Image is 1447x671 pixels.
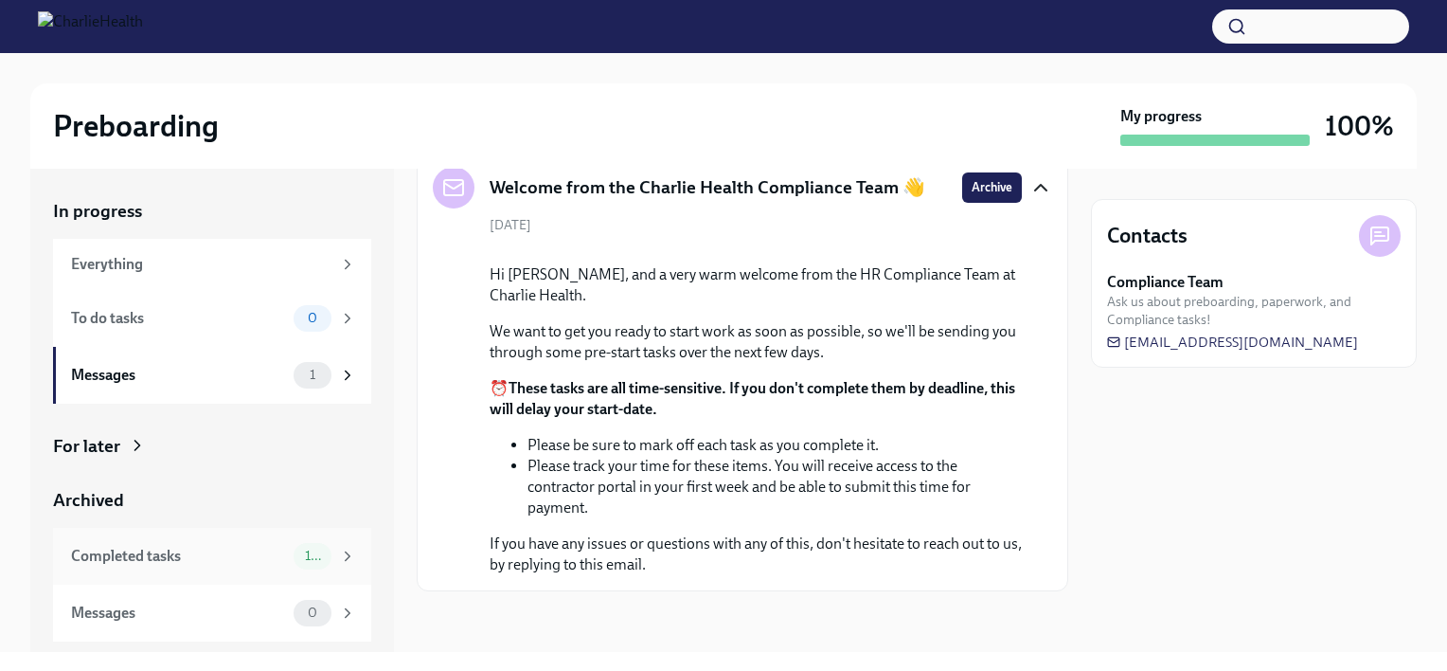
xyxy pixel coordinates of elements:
[53,434,120,459] div: For later
[38,11,143,42] img: CharlieHealth
[53,488,371,513] a: Archived
[1120,106,1202,127] strong: My progress
[972,178,1012,197] span: Archive
[53,434,371,459] a: For later
[71,603,286,624] div: Messages
[296,311,329,325] span: 0
[53,107,219,145] h2: Preboarding
[527,456,1022,518] li: Please track your time for these items. You will receive access to the contractor portal in your ...
[962,172,1022,203] button: Archive
[71,365,286,386] div: Messages
[1325,109,1394,143] h3: 100%
[294,549,331,563] span: 10
[53,528,371,585] a: Completed tasks10
[1107,293,1401,329] span: Ask us about preboarding, paperwork, and Compliance tasks!
[71,308,286,329] div: To do tasks
[71,254,331,275] div: Everything
[1107,333,1358,352] a: [EMAIL_ADDRESS][DOMAIN_NAME]
[53,347,371,404] a: Messages1
[296,606,329,620] span: 0
[490,175,925,200] h5: Welcome from the Charlie Health Compliance Team 👋
[298,368,327,382] span: 1
[71,546,286,567] div: Completed tasks
[53,199,371,224] a: In progress
[1107,272,1224,293] strong: Compliance Team
[53,290,371,347] a: To do tasks0
[490,534,1022,575] p: If you have any issues or questions with any of this, don't hesitate to reach out to us, by reply...
[490,378,1022,420] p: ⏰
[1107,222,1188,250] h4: Contacts
[490,216,531,234] span: [DATE]
[53,585,371,642] a: Messages0
[527,435,1022,456] li: Please be sure to mark off each task as you complete it.
[53,239,371,290] a: Everything
[490,321,1022,363] p: We want to get you ready to start work as soon as possible, so we'll be sending you through some ...
[490,379,1015,418] strong: These tasks are all time-sensitive. If you don't complete them by deadline, this will delay your ...
[490,264,1022,306] p: Hi [PERSON_NAME], and a very warm welcome from the HR Compliance Team at Charlie Health.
